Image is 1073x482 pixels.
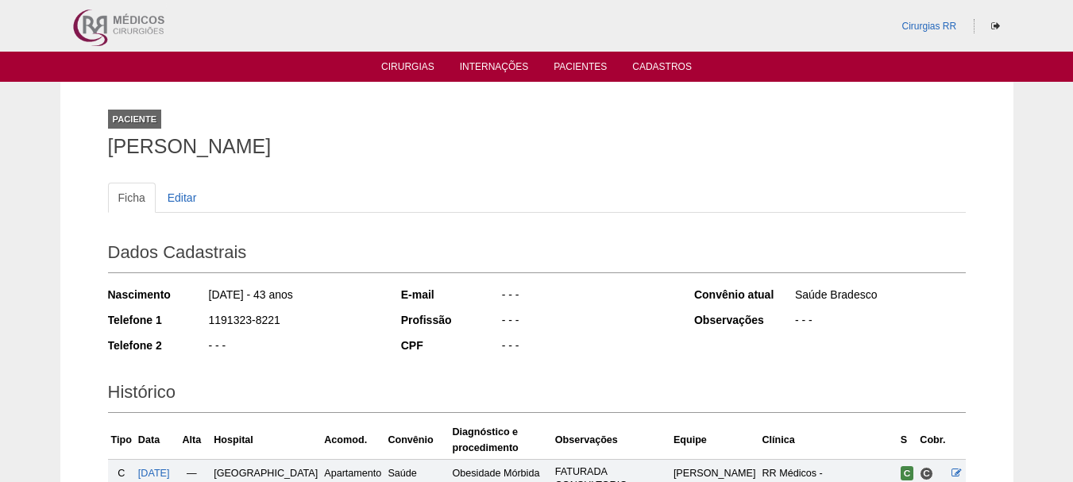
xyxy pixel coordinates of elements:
a: Cirurgias [381,61,434,77]
a: Cirurgias RR [901,21,956,32]
h1: [PERSON_NAME] [108,137,966,156]
div: 1191323-8221 [207,312,380,332]
div: Observações [694,312,793,328]
div: - - - [500,287,673,307]
div: Profissão [401,312,500,328]
div: Telefone 1 [108,312,207,328]
div: [DATE] - 43 anos [207,287,380,307]
th: Observações [552,421,670,460]
th: Data [135,421,173,460]
h2: Dados Cadastrais [108,237,966,273]
div: - - - [500,312,673,332]
span: Consultório [920,467,933,480]
div: E-mail [401,287,500,303]
th: Tipo [108,421,135,460]
div: Paciente [108,110,162,129]
a: Internações [460,61,529,77]
th: Cobr. [917,421,948,460]
th: Diagnóstico e procedimento [450,421,552,460]
div: Nascimento [108,287,207,303]
div: Telefone 2 [108,337,207,353]
a: Cadastros [632,61,692,77]
th: Equipe [670,421,759,460]
a: [DATE] [138,468,170,479]
h2: Histórico [108,376,966,413]
th: Hospital [210,421,321,460]
th: Alta [173,421,211,460]
th: S [897,421,917,460]
span: Confirmada [901,466,914,480]
a: Ficha [108,183,156,213]
th: Convênio [384,421,449,460]
div: CPF [401,337,500,353]
i: Sair [991,21,1000,31]
th: Clínica [758,421,897,460]
div: - - - [793,312,966,332]
div: Saúde Bradesco [793,287,966,307]
div: C [111,465,132,481]
a: Pacientes [554,61,607,77]
div: Convênio atual [694,287,793,303]
div: - - - [207,337,380,357]
th: Acomod. [321,421,384,460]
a: Editar [157,183,207,213]
div: - - - [500,337,673,357]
